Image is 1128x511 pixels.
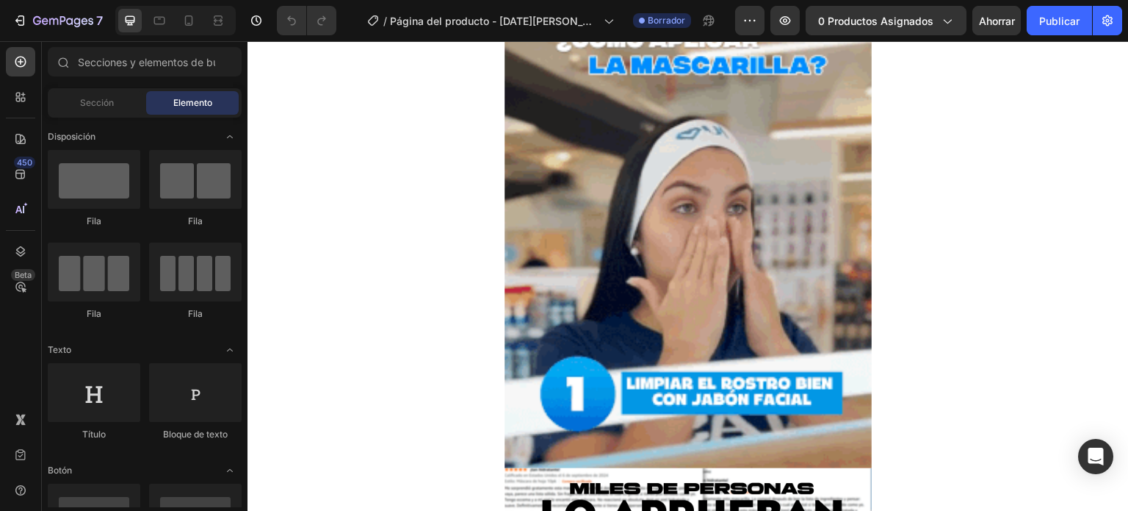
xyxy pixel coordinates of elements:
[806,6,966,35] button: 0 productos asignados
[218,338,242,362] span: Abrir con palanca
[1027,6,1092,35] button: Publicar
[188,215,203,226] font: Fila
[247,41,1128,511] iframe: Área de diseño
[87,308,101,319] font: Fila
[80,97,114,108] font: Sección
[390,15,598,43] font: Página del producto - [DATE][PERSON_NAME] 23:29:04
[218,125,242,149] span: Abrir con palanca
[1039,15,1080,27] font: Publicar
[383,15,387,27] font: /
[6,6,109,35] button: 7
[979,15,1015,27] font: Ahorrar
[82,429,106,440] font: Título
[972,6,1021,35] button: Ahorrar
[96,13,103,28] font: 7
[218,459,242,482] span: Abrir con palanca
[15,270,32,280] font: Beta
[188,308,203,319] font: Fila
[1078,439,1113,474] div: Abrir Intercom Messenger
[48,344,71,355] font: Texto
[48,131,95,142] font: Disposición
[648,15,685,26] font: Borrador
[87,215,101,226] font: Fila
[277,6,336,35] div: Deshacer/Rehacer
[48,465,72,476] font: Botón
[818,15,933,27] font: 0 productos asignados
[17,157,32,168] font: 450
[48,47,242,76] input: Secciones y elementos de búsqueda
[173,97,212,108] font: Elemento
[163,429,228,440] font: Bloque de texto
